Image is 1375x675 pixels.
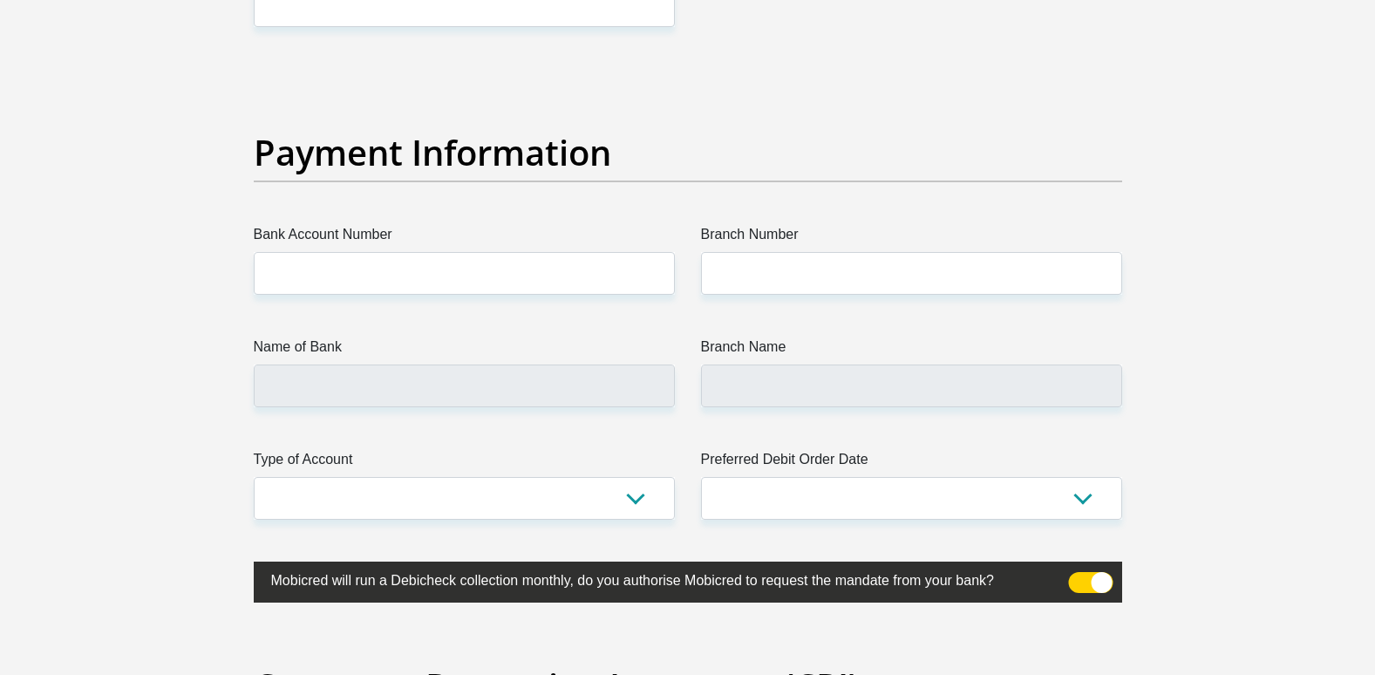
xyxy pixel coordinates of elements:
label: Bank Account Number [254,224,675,252]
label: Branch Number [701,224,1122,252]
input: Branch Number [701,252,1122,295]
h2: Payment Information [254,132,1122,174]
label: Name of Bank [254,337,675,365]
input: Branch Name [701,365,1122,407]
label: Type of Account [254,449,675,477]
label: Mobicred will run a Debicheck collection monthly, do you authorise Mobicred to request the mandat... [254,562,1035,596]
label: Preferred Debit Order Date [701,449,1122,477]
input: Name of Bank [254,365,675,407]
input: Bank Account Number [254,252,675,295]
label: Branch Name [701,337,1122,365]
